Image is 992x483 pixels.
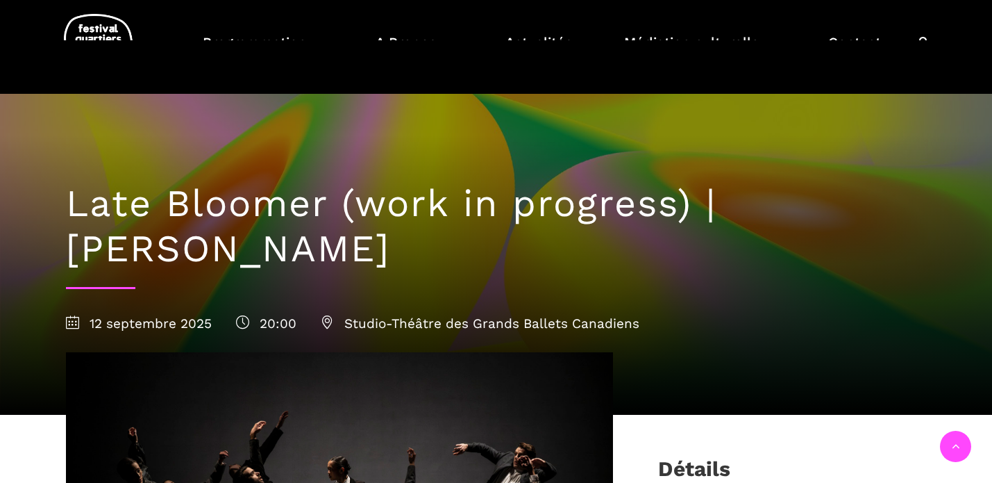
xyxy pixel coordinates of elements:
[321,316,639,331] span: Studio-Théâtre des Grands Ballets Canadiens
[64,14,133,70] img: logo-fqd-med
[66,181,927,272] h1: Late Bloomer (work in progress) | [PERSON_NAME]
[66,316,212,331] span: 12 septembre 2025
[505,31,573,72] a: Actualités
[828,31,881,72] a: Contact
[376,31,455,72] a: A Propos
[624,31,777,72] a: Médiation culturelle
[236,316,296,331] span: 20:00
[203,31,324,72] a: Programmation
